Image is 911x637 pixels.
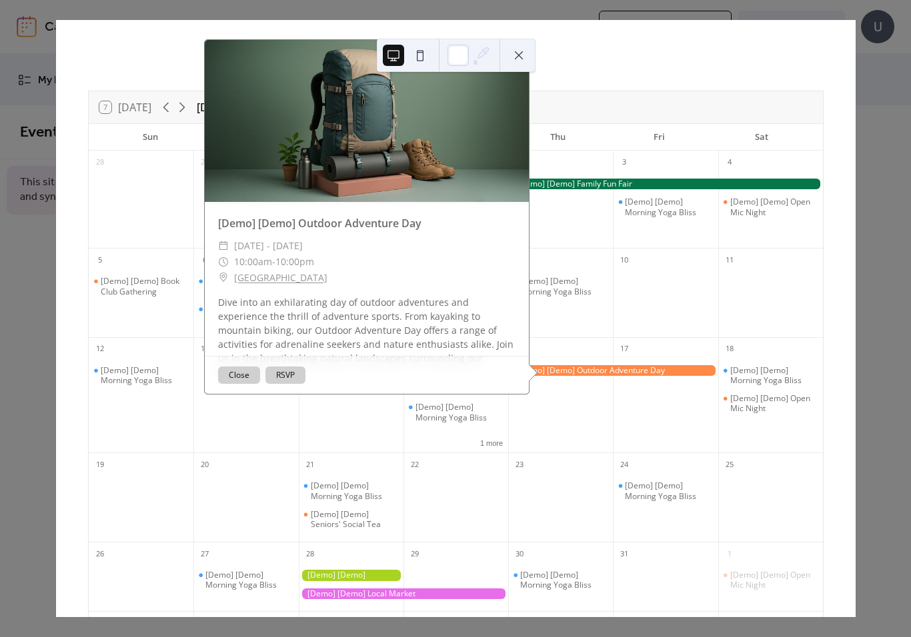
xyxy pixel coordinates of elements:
div: [Demo] [Demo] Open Mic Night [730,393,818,414]
button: 1 more [475,436,508,448]
div: [Demo] [Demo] Seniors' Social Tea [299,509,403,530]
div: 7 [617,616,632,630]
div: [Demo] [Demo] Fitness Bootcamp [193,276,298,297]
div: [Demo] [Demo] Morning Yoga Bliss [311,480,398,501]
div: ​ [218,270,229,286]
div: 31 [617,546,632,561]
div: [Demo] [Demo] Morning Yoga Bliss [89,365,193,386]
div: Thu [507,124,609,151]
div: [Demo] [Demo] Morning Yoga Bliss [718,365,823,386]
div: [Demo] [Demo] Morning Yoga Bliss [403,402,508,422]
div: ​ [218,254,229,270]
div: 12 [93,342,107,356]
span: - [272,254,275,270]
div: [Demo] [Demo] Outdoor Adventure Day [205,215,529,231]
div: 23 [512,457,527,472]
div: 17 [617,342,632,356]
div: [Demo] [Demo] Open Mic Night [718,393,823,414]
div: [Demo] [Demo] Morning Yoga Bliss [508,570,613,590]
div: 29 [407,546,422,561]
div: [Demo] [Demo] Outdoor Adventure Day [508,365,718,376]
div: 4 [722,155,737,170]
div: [Demo] [Demo] Morning Yoga Bliss [193,304,298,324]
button: RSVP [265,366,305,384]
div: Fri [609,124,711,151]
div: 28 [303,546,317,561]
div: 10 [617,253,632,267]
div: Mon [201,124,303,151]
div: 24 [617,457,632,472]
div: [Demo] [Demo] Morning Yoga Bliss [730,365,818,386]
div: 8 [722,616,737,630]
div: [Demo] [Demo] Morning Yoga Bliss [205,570,293,590]
div: [Demo] [Demo] Morning Yoga Bliss [415,402,503,422]
button: Close [218,366,260,384]
div: 13 [197,342,212,356]
div: Sat [710,124,812,151]
span: 10:00pm [275,254,314,270]
div: [Demo] [Demo] Morning Yoga Bliss [520,570,608,590]
div: 29 [197,155,212,170]
div: 3 [197,616,212,630]
div: [Demo] [Demo] Morning Yoga Bliss [193,570,298,590]
div: 5 [407,616,422,630]
div: 6 [197,253,212,267]
div: [Demo] [Demo] Morning Yoga Bliss [613,197,718,217]
div: Dive into an exhilarating day of outdoor adventures and experience the thrill of adventure sports... [205,295,529,379]
div: ​ [218,238,229,254]
div: 2 [93,616,107,630]
div: [Demo] [Demo] Morning Yoga Bliss [613,480,718,501]
div: [Demo] [Demo] Morning Yoga Bliss [299,480,403,501]
div: [Demo] [Demo] Open Mic Night [730,570,818,590]
div: [Demo] [Demo] Book Club Gathering [101,276,188,297]
span: [DATE] - [DATE] [234,238,303,254]
div: 28 [93,155,107,170]
div: [Demo] [Demo] Gardening Workshop [299,570,403,581]
div: [Demo] [Demo] Book Club Gathering [89,276,193,297]
div: [DATE] [197,99,230,115]
div: 4 [303,616,317,630]
div: 26 [93,546,107,561]
div: 22 [407,457,422,472]
div: 1 [722,546,737,561]
div: [Demo] [Demo] Morning Yoga Bliss [508,276,613,297]
div: 11 [722,253,737,267]
div: 18 [722,342,737,356]
div: [Demo] [Demo] Open Mic Night [718,570,823,590]
div: 30 [512,546,527,561]
div: [Demo] [Demo] Open Mic Night [730,197,818,217]
div: [Demo] [Demo] Morning Yoga Bliss [520,276,608,297]
div: 3 [617,155,632,170]
a: [GEOGRAPHIC_DATA] [234,270,327,286]
div: [Demo] [Demo] Morning Yoga Bliss [101,365,188,386]
div: 20 [197,457,212,472]
span: 10:00am [234,254,272,270]
div: [Demo] [Demo] Local Market [299,588,509,600]
div: [Demo] [Demo] Family Fun Fair [508,179,823,190]
div: 19 [93,457,107,472]
div: 25 [722,457,737,472]
div: [Demo] [Demo] Morning Yoga Bliss [625,480,712,501]
div: [Demo] [Demo] Morning Yoga Bliss [625,197,712,217]
div: 21 [303,457,317,472]
div: 27 [197,546,212,561]
div: [Demo] [Demo] Seniors' Social Tea [311,509,398,530]
div: 6 [512,616,527,630]
div: 5 [93,253,107,267]
div: [Demo] [Demo] Open Mic Night [718,197,823,217]
div: Sun [99,124,201,151]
